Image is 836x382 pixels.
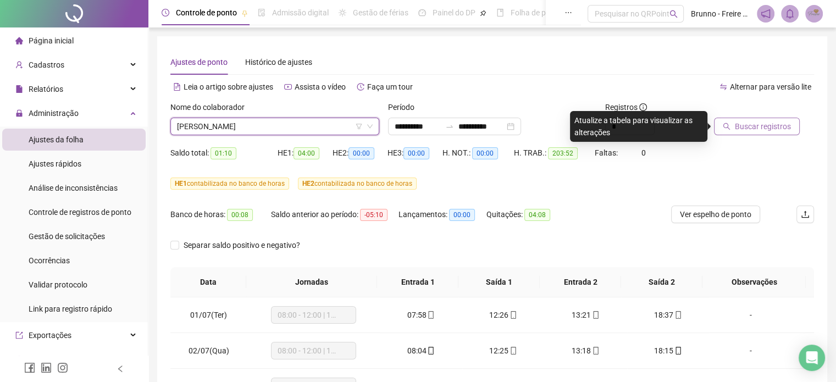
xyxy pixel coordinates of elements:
span: mobile [673,311,682,319]
span: Controle de registros de ponto [29,208,131,217]
button: Buscar registros [714,118,800,135]
span: search [669,10,678,18]
span: 12:25 [489,346,508,355]
span: HE 1 [175,180,187,187]
label: Nome do colaborador [170,101,252,113]
span: mobile [508,347,517,355]
span: Link para registro rápido [29,305,112,313]
span: pushpin [241,10,248,16]
div: Open Intercom Messenger [799,345,825,371]
span: Registros [605,101,647,113]
div: H. NOT.: [442,147,514,159]
span: - [749,346,751,355]
span: ellipsis [564,9,572,16]
span: 18:37 [654,311,673,319]
span: Gestão de férias [353,8,408,17]
th: Observações [702,267,806,297]
span: book [496,9,504,16]
span: Folha de pagamento [511,8,581,17]
span: Ver espelho de ponto [680,208,751,220]
div: Saldo total: [170,147,278,159]
span: 01:10 [211,147,236,159]
span: 00:08 [227,209,253,221]
span: FELIPE DE OLIVEIRA SANTOS [177,118,373,135]
div: HE 1: [278,147,333,159]
span: Histórico de ajustes [245,58,312,67]
span: 0 [641,148,646,157]
span: Gestão de solicitações [29,232,105,241]
span: mobile [591,311,600,319]
span: 13:18 [572,346,591,355]
th: Data [170,267,246,297]
span: mobile [426,347,435,355]
span: lock [15,109,23,117]
span: swap [719,83,727,91]
span: Cadastros [29,60,64,69]
span: Faltas: [595,148,619,157]
span: Validar protocolo [29,280,87,289]
span: Página inicial [29,36,74,45]
th: Saída 2 [621,267,702,297]
span: Leia o artigo sobre ajustes [184,82,273,91]
span: Análise de inconsistências [29,184,118,192]
span: Administração [29,109,79,118]
span: mobile [508,311,517,319]
span: to [445,122,454,131]
span: upload [801,210,810,219]
span: sun [339,9,346,16]
span: 13:21 [572,311,591,319]
span: 00:00 [449,209,475,221]
span: Buscar registros [735,120,791,132]
span: Ajustes de ponto [170,58,228,67]
span: contabilizada no banco de horas [170,178,289,190]
div: Quitações: [486,208,567,221]
span: swap-right [445,122,454,131]
span: user-add [15,61,23,69]
span: 02/07(Qua) [189,346,229,355]
span: 00:00 [472,147,498,159]
span: Ocorrências [29,256,70,265]
div: HE 3: [387,147,442,159]
span: -05:10 [360,209,387,221]
span: mobile [426,311,435,319]
span: HE 2 [302,180,314,187]
div: HE 2: [333,147,387,159]
span: Brunno - Freire Odontologia [690,8,750,20]
span: 01/07(Ter) [190,311,227,319]
span: history [357,83,364,91]
span: 203:52 [548,147,578,159]
span: Ajustes rápidos [29,159,81,168]
span: Exportações [29,331,71,340]
span: Painel do DP [433,8,475,17]
div: Lançamentos: [398,208,486,221]
span: notification [761,9,771,19]
span: filter [356,123,362,130]
span: contabilizada no banco de horas [298,178,417,190]
span: 04:00 [294,147,319,159]
span: Assista o vídeo [295,82,346,91]
span: 08:04 [407,346,426,355]
span: Relatórios [29,85,63,93]
div: Atualize a tabela para visualizar as alterações [570,111,707,142]
th: Saída 1 [458,267,540,297]
span: facebook [24,362,35,373]
span: Separar saldo positivo e negativo? [179,239,304,251]
span: Faça um tour [367,82,413,91]
label: Período [388,101,422,113]
span: 00:00 [348,147,374,159]
span: mobile [673,347,682,355]
span: Integrações [29,355,69,364]
span: file-done [258,9,265,16]
span: 07:58 [407,311,426,319]
th: Entrada 1 [377,267,458,297]
span: search [723,123,730,130]
span: dashboard [418,9,426,16]
span: export [15,331,23,339]
div: H. TRAB.: [514,147,594,159]
span: - [749,311,751,319]
span: 04:08 [524,209,550,221]
span: bell [785,9,795,19]
span: Observações [711,276,797,288]
span: file [15,85,23,93]
span: 00:00 [403,147,429,159]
